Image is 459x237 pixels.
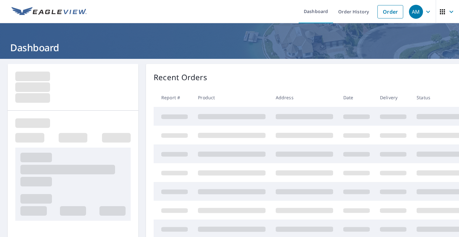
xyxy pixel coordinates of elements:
div: AM [409,5,423,19]
p: Recent Orders [154,72,207,83]
th: Date [338,88,375,107]
th: Report # [154,88,193,107]
th: Address [271,88,338,107]
h1: Dashboard [8,41,451,54]
img: EV Logo [11,7,87,17]
a: Order [377,5,403,18]
th: Product [193,88,271,107]
th: Delivery [375,88,412,107]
